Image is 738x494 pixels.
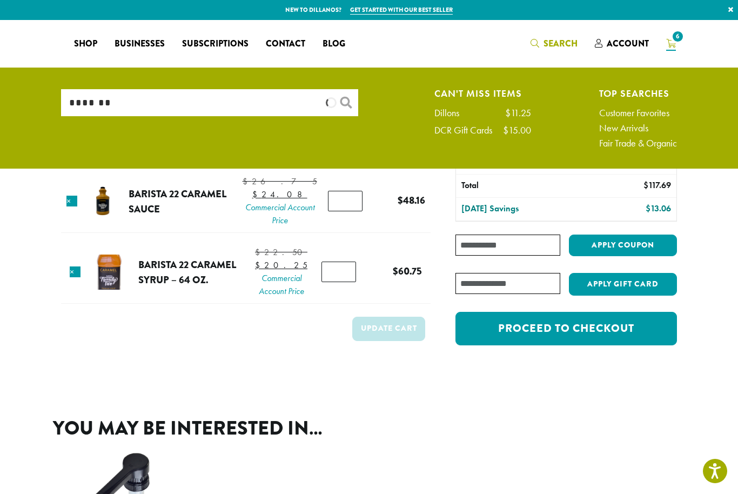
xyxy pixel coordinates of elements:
[569,273,677,296] button: Apply Gift Card
[138,257,236,287] a: Barista 22 Caramel Syrup – 64 oz.
[85,184,120,219] img: Barista 22 Caramel Sauce
[522,35,586,52] a: Search
[434,125,503,135] div: DCR Gift Cards
[393,264,422,278] bdi: 60.75
[53,417,685,440] h2: You may be interested in…
[255,259,264,271] span: $
[544,37,578,50] span: Search
[243,176,252,187] span: $
[643,179,671,191] bdi: 117.69
[182,37,249,51] span: Subscriptions
[243,201,317,227] span: Commercial Account Price
[456,198,588,221] th: [DATE] Savings
[323,37,345,51] span: Blog
[599,89,677,97] h4: Top Searches
[255,272,307,298] span: Commercial Account Price
[92,255,127,290] img: Barista 22 Caramel Syrup - 64 oz.
[352,317,425,341] button: Update cart
[65,35,106,52] a: Shop
[115,37,165,51] span: Businesses
[670,29,685,44] span: 6
[643,179,648,191] span: $
[599,108,677,118] a: Customer Favorites
[350,5,453,15] a: Get started with our best seller
[243,176,317,187] bdi: 26.75
[646,203,650,214] span: $
[129,186,226,216] a: Barista 22 Caramel Sauce
[599,123,677,133] a: New Arrivals
[255,246,307,258] bdi: 22.50
[398,193,403,208] span: $
[321,262,356,282] input: Product quantity
[455,312,677,345] a: Proceed to checkout
[70,266,80,277] a: Remove this item
[252,189,261,200] span: $
[398,193,425,208] bdi: 48.16
[434,108,470,118] div: Dillons
[599,138,677,148] a: Fair Trade & Organic
[505,108,531,118] div: $11.25
[74,37,97,51] span: Shop
[266,37,305,51] span: Contact
[607,37,649,50] span: Account
[393,264,398,278] span: $
[456,175,588,197] th: Total
[66,196,77,206] a: Remove this item
[255,259,307,271] bdi: 20.25
[252,189,307,200] bdi: 24.08
[255,246,264,258] span: $
[503,125,531,135] div: $15.00
[328,191,363,211] input: Product quantity
[646,203,671,214] bdi: 13.06
[434,89,531,97] h4: Can't Miss Items
[569,235,677,257] button: Apply coupon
